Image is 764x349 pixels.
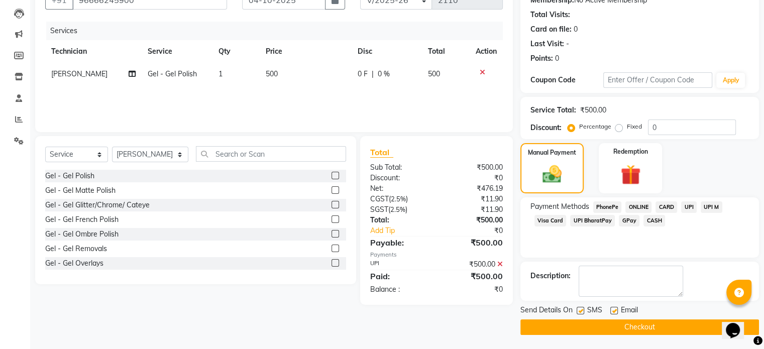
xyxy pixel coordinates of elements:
div: Service Total: [530,105,576,115]
span: 2.5% [390,205,405,213]
span: 0 % [378,69,390,79]
span: SGST [370,205,388,214]
th: Action [470,40,503,63]
span: 500 [428,69,440,78]
span: | [372,69,374,79]
div: Last Visit: [530,39,564,49]
span: CARD [656,201,677,213]
span: 0 F [358,69,368,79]
div: ₹11.90 [436,194,510,204]
span: Gel - Gel Polish [148,69,197,78]
span: UPI [681,201,697,213]
a: Add Tip [363,225,449,236]
iframe: chat widget [722,309,754,339]
span: Email [621,305,638,317]
th: Disc [352,40,422,63]
span: CASH [643,215,665,226]
span: [PERSON_NAME] [51,69,107,78]
div: ₹11.90 [436,204,510,215]
div: Discount: [530,123,562,133]
div: ₹0 [436,173,510,183]
div: Net: [363,183,436,194]
div: Services [46,22,510,40]
div: Description: [530,271,571,281]
span: SMS [587,305,602,317]
div: ( ) [363,194,436,204]
div: Coupon Code [530,75,603,85]
span: ONLINE [625,201,651,213]
div: ₹500.00 [580,105,606,115]
div: Card on file: [530,24,572,35]
div: Total Visits: [530,10,570,20]
div: UPI [363,259,436,270]
span: 500 [266,69,278,78]
th: Technician [45,40,142,63]
div: Balance : [363,284,436,295]
div: ₹500.00 [436,215,510,225]
th: Total [422,40,470,63]
span: PhonePe [593,201,622,213]
div: Gel - Gel Polish [45,171,94,181]
div: ₹0 [436,284,510,295]
div: Gel - Gel Glitter/Chrome/ Cateye [45,200,150,210]
div: ₹476.19 [436,183,510,194]
span: GPay [619,215,639,226]
div: ( ) [363,204,436,215]
span: CGST [370,194,389,203]
div: Total: [363,215,436,225]
div: - [566,39,569,49]
label: Manual Payment [528,148,576,157]
span: Payment Methods [530,201,589,212]
div: Sub Total: [363,162,436,173]
button: Checkout [520,319,759,335]
span: Total [370,147,393,158]
span: Visa Card [534,215,567,226]
div: 0 [555,53,559,64]
div: ₹500.00 [436,162,510,173]
label: Fixed [627,122,642,131]
th: Qty [212,40,260,63]
label: Percentage [579,122,611,131]
div: ₹500.00 [436,259,510,270]
div: Payments [370,251,503,259]
button: Apply [716,73,745,88]
div: Gel - Gel Overlays [45,258,103,269]
th: Price [260,40,352,63]
img: _cash.svg [536,163,568,185]
span: 1 [219,69,223,78]
div: Discount: [363,173,436,183]
div: ₹500.00 [436,237,510,249]
div: Payable: [363,237,436,249]
div: ₹0 [449,225,510,236]
div: Gel - Gel French Polish [45,214,119,225]
label: Redemption [613,147,648,156]
div: 0 [574,24,578,35]
span: UPI BharatPay [570,215,615,226]
div: Paid: [363,270,436,282]
div: Gel - Gel Matte Polish [45,185,116,196]
img: _gift.svg [614,162,647,187]
div: Gel - Gel Ombre Polish [45,229,119,240]
th: Service [142,40,212,63]
span: UPI M [701,201,722,213]
span: Send Details On [520,305,573,317]
input: Search or Scan [196,146,346,162]
input: Enter Offer / Coupon Code [603,72,713,88]
div: Gel - Gel Removals [45,244,107,254]
div: Points: [530,53,553,64]
span: 2.5% [391,195,406,203]
div: ₹500.00 [436,270,510,282]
